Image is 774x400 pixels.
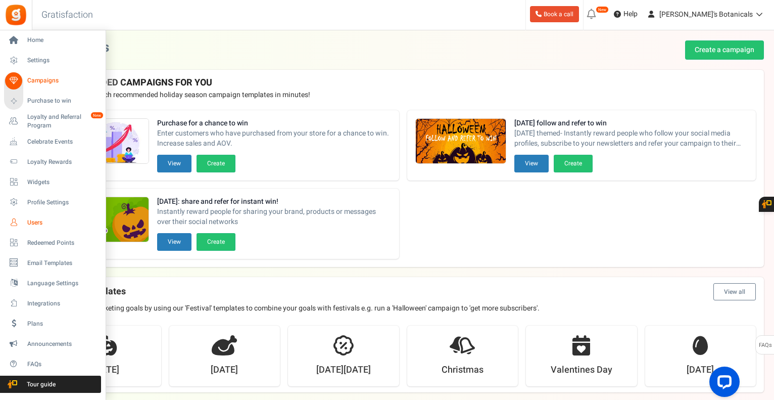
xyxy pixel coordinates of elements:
[554,155,593,172] button: Create
[416,119,506,164] img: Recommended Campaigns
[4,153,101,170] a: Loyalty Rewards
[530,6,579,22] a: Book a call
[90,112,104,119] em: New
[4,295,101,312] a: Integrations
[687,364,714,377] strong: [DATE]
[50,78,756,88] h4: RECOMMENDED CAMPAIGNS FOR YOU
[514,128,748,149] span: [DATE] themed- Instantly reward people who follow your social media profiles, subscribe to your n...
[27,138,98,146] span: Celebrate Events
[316,364,371,377] strong: [DATE][DATE]
[685,40,764,60] a: Create a campaign
[157,197,391,207] strong: [DATE]: share and refer for instant win!
[27,56,98,65] span: Settings
[621,9,638,19] span: Help
[610,6,642,22] a: Help
[27,113,101,130] span: Loyalty and Referral Program
[4,113,101,130] a: Loyalty and Referral Program New
[514,118,748,128] strong: [DATE] follow and refer to win
[4,275,101,292] a: Language Settings
[514,155,549,172] button: View
[4,173,101,191] a: Widgets
[157,118,391,128] strong: Purchase for a chance to win
[27,259,98,268] span: Email Templates
[157,128,391,149] span: Enter customers who have purchased from your store for a chance to win. Increase sales and AOV.
[4,234,101,251] a: Redeemed Points
[27,76,98,85] span: Campaigns
[50,283,756,300] h4: Festival templates
[27,36,98,45] span: Home
[50,303,756,314] p: Achieve your marketing goals by using our 'Festival' templates to combine your goals with festiva...
[4,214,101,231] a: Users
[713,283,756,300] button: View all
[4,254,101,272] a: Email Templates
[659,9,753,20] span: [PERSON_NAME]'s Botanicals
[50,90,756,100] p: Preview and launch recommended holiday season campaign templates in minutes!
[157,155,191,172] button: View
[27,360,98,369] span: FAQs
[27,239,98,247] span: Redeemed Points
[5,380,75,389] span: Tour guide
[197,233,235,251] button: Create
[30,5,104,25] h3: Gratisfaction
[27,198,98,207] span: Profile Settings
[4,133,101,150] a: Celebrate Events
[157,207,391,227] span: Instantly reward people for sharing your brand, products or messages over their social networks
[758,336,772,355] span: FAQs
[211,364,238,377] strong: [DATE]
[4,32,101,49] a: Home
[27,320,98,328] span: Plans
[4,72,101,90] a: Campaigns
[197,155,235,172] button: Create
[27,299,98,308] span: Integrations
[27,97,98,105] span: Purchase to win
[27,279,98,288] span: Language Settings
[551,364,612,377] strong: Valentines Day
[27,340,98,348] span: Announcements
[442,364,483,377] strong: Christmas
[4,335,101,352] a: Announcements
[4,52,101,69] a: Settings
[27,158,98,166] span: Loyalty Rewards
[27,218,98,227] span: Users
[4,194,101,211] a: Profile Settings
[27,178,98,187] span: Widgets
[596,6,609,13] em: New
[4,355,101,373] a: FAQs
[4,93,101,110] a: Purchase to win
[4,315,101,332] a: Plans
[157,233,191,251] button: View
[5,4,27,26] img: Gratisfaction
